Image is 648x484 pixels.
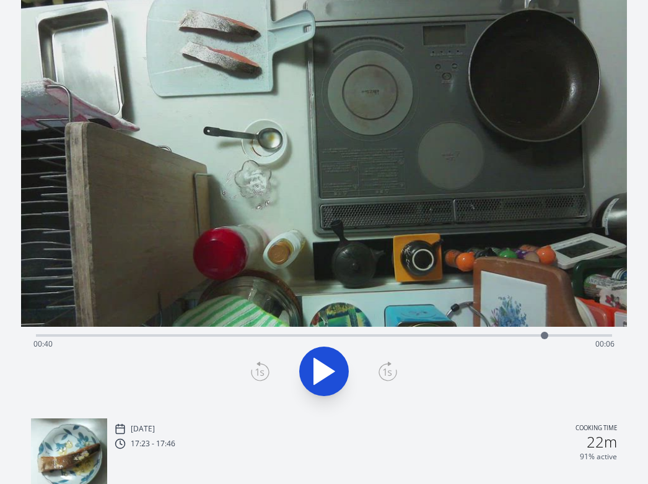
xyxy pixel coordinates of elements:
[131,424,155,434] p: [DATE]
[587,434,617,449] h2: 22m
[576,423,617,434] p: Cooking time
[131,439,175,449] p: 17:23 - 17:46
[33,339,53,349] span: 00:40
[595,339,615,349] span: 00:06
[580,452,617,462] p: 91% active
